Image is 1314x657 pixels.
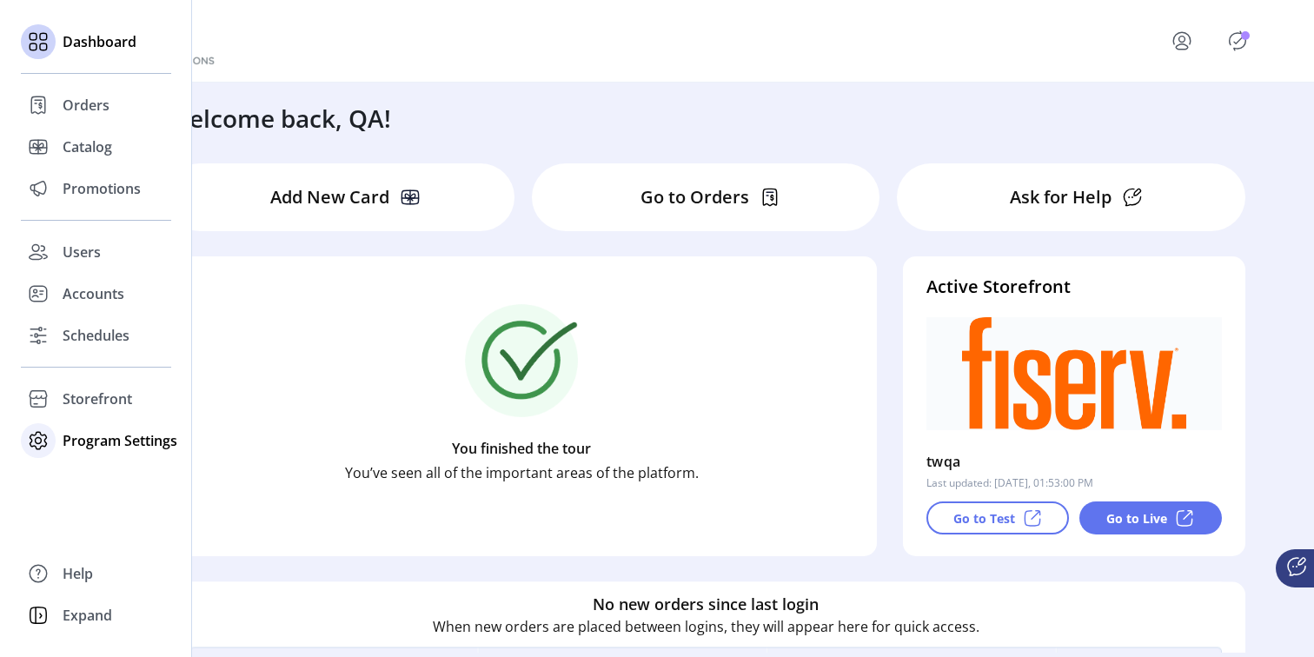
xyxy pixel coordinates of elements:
[345,462,699,483] p: You’ve seen all of the important areas of the platform.
[926,448,961,475] p: twqa
[63,430,177,451] span: Program Settings
[953,509,1015,528] p: Go to Test
[452,438,591,459] p: You finished the tour
[63,325,129,346] span: Schedules
[167,100,391,136] h3: Welcome back, QA!
[926,274,1222,300] h4: Active Storefront
[1224,27,1251,55] button: Publisher Panel
[63,388,132,409] span: Storefront
[593,593,819,616] h6: No new orders since last login
[1106,509,1167,528] p: Go to Live
[63,95,109,116] span: Orders
[1010,184,1112,210] p: Ask for Help
[63,283,124,304] span: Accounts
[63,242,101,262] span: Users
[640,184,749,210] p: Go to Orders
[63,563,93,584] span: Help
[63,605,112,626] span: Expand
[63,31,136,52] span: Dashboard
[270,184,389,210] p: Add New Card
[433,616,979,637] p: When new orders are placed between logins, they will appear here for quick access.
[63,136,112,157] span: Catalog
[926,475,1093,491] p: Last updated: [DATE], 01:53:00 PM
[1147,20,1224,62] button: menu
[63,178,141,199] span: Promotions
